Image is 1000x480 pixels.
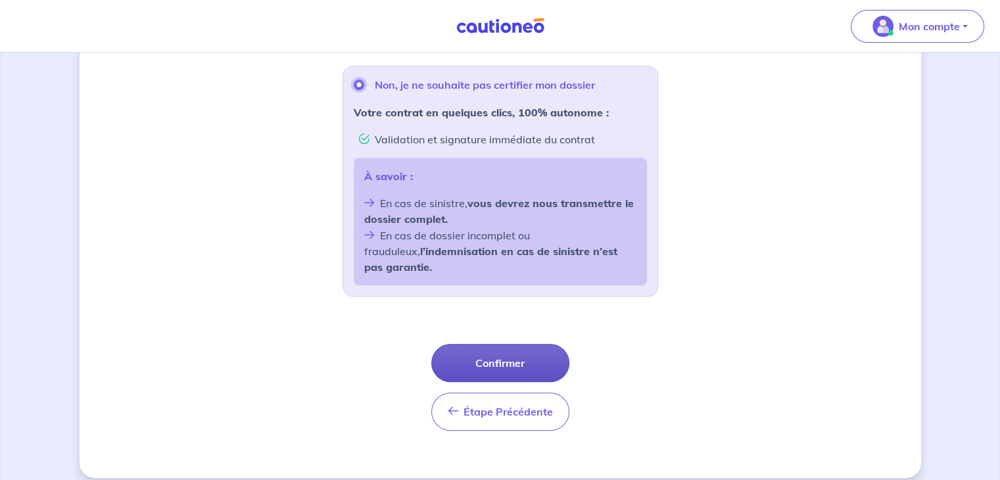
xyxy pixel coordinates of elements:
strong: À savoir : [364,170,413,183]
strong: Votre contrat en quelques clics, 100% autonome : [354,106,609,119]
strong: vous devrez nous transmettre le dossier complet. [364,197,634,226]
li: En cas de sinistre, [364,195,636,227]
p: Mon compte [899,18,960,34]
strong: l’indemnisation en cas de sinistre n’est pas garantie. [364,245,617,274]
span: Étape Précédente [464,405,553,418]
img: illu_account_valid_menu.svg [872,16,893,37]
button: illu_account_valid_menu.svgMon compte [851,10,984,43]
li: En cas de dossier incomplet ou frauduleux, [364,227,636,275]
button: Confirmer [431,344,569,382]
li: Validation et signature immédiate du contrat [359,131,647,147]
button: Étape Précédente [431,393,569,431]
p: Non, je ne souhaite pas certifier mon dossier [375,77,595,93]
img: Cautioneo [451,18,550,34]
